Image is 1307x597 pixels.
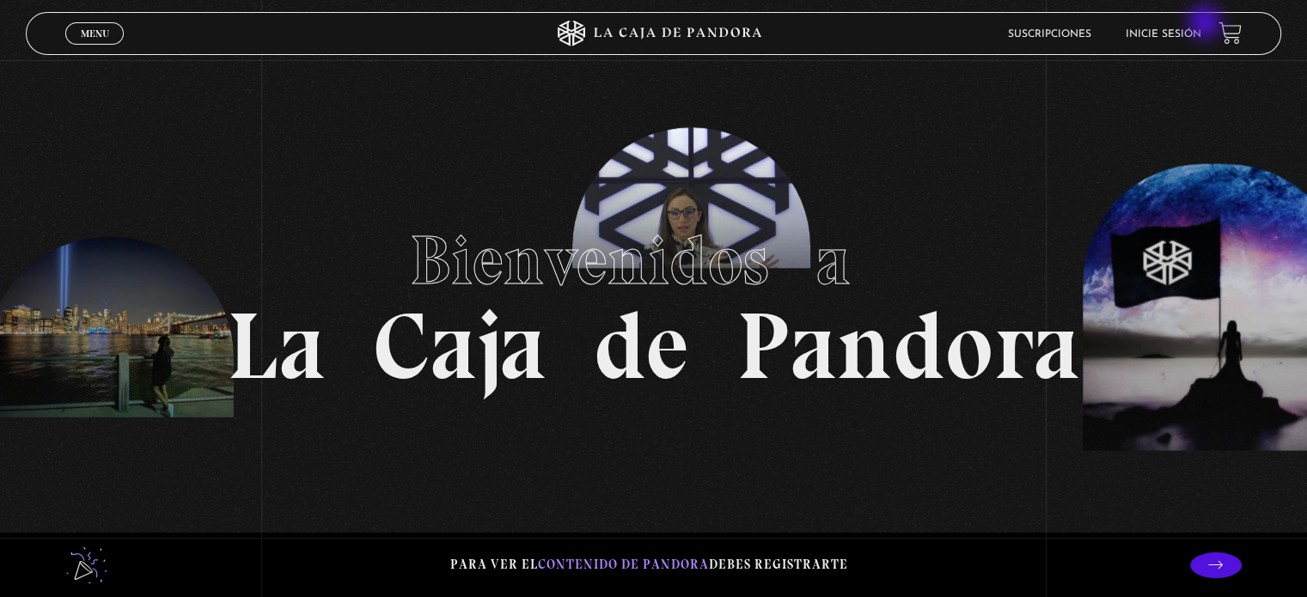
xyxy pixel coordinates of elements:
[450,553,848,576] p: Para ver el debes registrarte
[538,557,709,572] span: contenido de Pandora
[81,28,109,39] span: Menu
[1008,29,1091,40] a: Suscripciones
[1126,29,1201,40] a: Inicie sesión
[410,219,898,302] span: Bienvenidos a
[75,43,115,55] span: Cerrar
[1218,21,1242,45] a: View your shopping cart
[227,204,1080,393] h1: La Caja de Pandora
